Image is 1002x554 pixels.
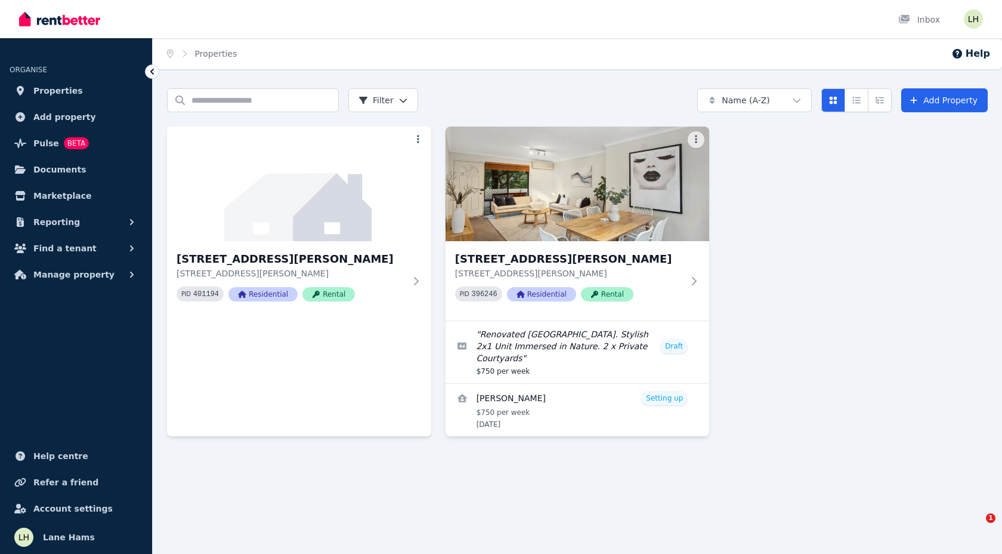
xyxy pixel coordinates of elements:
[964,10,983,29] img: Lane Hams
[10,66,47,74] span: ORGANISE
[33,110,96,124] span: Add property
[821,88,845,112] button: Card view
[410,131,426,148] button: More options
[688,131,704,148] button: More options
[961,513,990,542] iframe: Intercom live chat
[845,88,868,112] button: Compact list view
[43,530,95,544] span: Lane Hams
[455,267,684,279] p: [STREET_ADDRESS][PERSON_NAME]
[507,287,576,301] span: Residential
[33,162,86,177] span: Documents
[455,251,684,267] h3: [STREET_ADDRESS][PERSON_NAME]
[14,528,33,547] img: Lane Hams
[581,287,633,301] span: Rental
[33,267,115,282] span: Manage property
[33,475,98,490] span: Refer a friend
[446,127,710,241] img: 21/2 Wylie Pl, Leederville
[472,290,497,298] code: 396246
[64,137,89,149] span: BETA
[446,321,710,383] a: Edit listing: Renovated Parkside Hideaway. Stylish 2x1 Unit Immersed in Nature. 2 x Private Court...
[10,444,143,468] a: Help centre
[821,88,892,112] div: View options
[10,79,143,103] a: Properties
[697,88,812,112] button: Name (A-Z)
[167,127,431,321] a: 2 Wylie Pl, Leederville[STREET_ADDRESS][PERSON_NAME][STREET_ADDRESS][PERSON_NAME]PID 401194Reside...
[302,287,355,301] span: Rental
[195,49,237,59] a: Properties
[177,251,405,267] h3: [STREET_ADDRESS][PERSON_NAME]
[898,14,940,26] div: Inbox
[348,88,418,112] button: Filter
[951,47,990,61] button: Help
[10,158,143,181] a: Documents
[177,267,405,279] p: [STREET_ADDRESS][PERSON_NAME]
[33,215,80,229] span: Reporting
[33,84,83,98] span: Properties
[10,236,143,260] button: Find a tenant
[33,241,97,256] span: Find a tenant
[446,384,710,436] a: View details for Iljas Ahmedov
[153,38,251,69] nav: Breadcrumb
[33,189,91,203] span: Marketplace
[33,501,113,516] span: Account settings
[358,94,394,106] span: Filter
[722,94,770,106] span: Name (A-Z)
[10,105,143,129] a: Add property
[10,497,143,521] a: Account settings
[868,88,892,112] button: Expanded list view
[19,10,100,28] img: RentBetter
[10,184,143,208] a: Marketplace
[10,263,143,287] button: Manage property
[167,127,431,241] img: 2 Wylie Pl, Leederville
[181,291,191,297] small: PID
[193,290,219,298] code: 401194
[10,131,143,155] a: PulseBETA
[446,127,710,321] a: 21/2 Wylie Pl, Leederville[STREET_ADDRESS][PERSON_NAME][STREET_ADDRESS][PERSON_NAME]PID 396246Res...
[228,287,298,301] span: Residential
[986,513,995,523] span: 1
[460,291,469,297] small: PID
[33,449,88,463] span: Help centre
[33,136,59,150] span: Pulse
[901,88,988,112] a: Add Property
[10,470,143,494] a: Refer a friend
[10,210,143,234] button: Reporting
